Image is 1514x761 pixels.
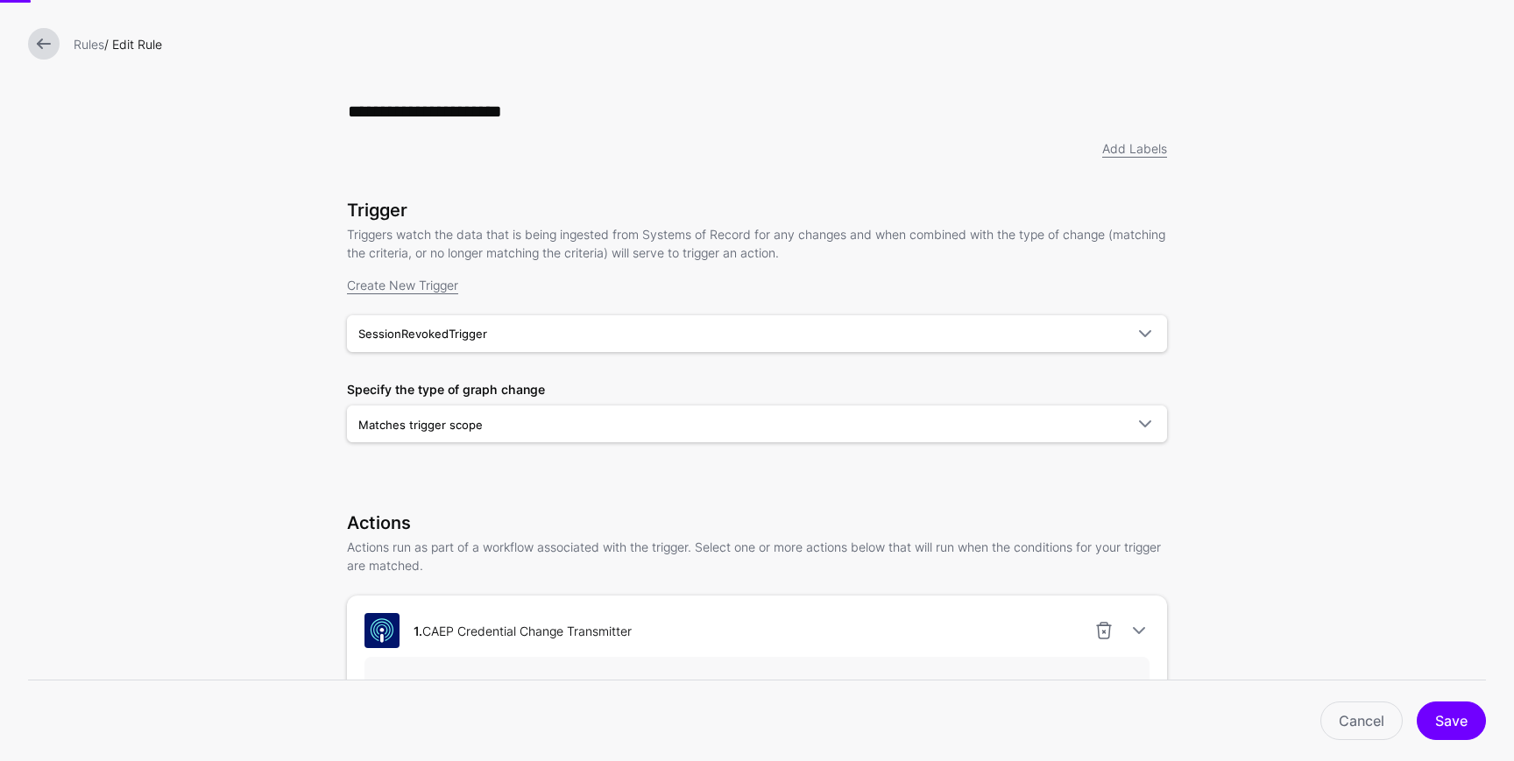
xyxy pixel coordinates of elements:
[358,418,483,432] span: Matches trigger scope
[67,35,1493,53] div: / Edit Rule
[358,327,487,341] span: SessionRevokedTrigger
[1102,141,1167,156] a: Add Labels
[414,624,422,638] strong: 1.
[364,613,400,648] img: svg+xml;base64,PHN2ZyB3aWR0aD0iNjQiIGhlaWdodD0iNjQiIHZpZXdCb3g9IjAgMCA2NCA2NCIgZmlsbD0ibm9uZSIgeG...
[347,278,458,292] a: Create New Trigger
[74,37,104,52] a: Rules
[347,512,1167,533] h3: Actions
[347,380,545,398] label: Specify the type of graph change
[347,225,1167,262] p: Triggers watch the data that is being ingested from Systems of Record for any changes and when co...
[347,538,1167,574] p: Actions run as part of a workflow associated with the trigger. Select one or more actions below t...
[1417,701,1486,740] button: Save
[1320,701,1403,740] a: Cancel
[407,622,639,640] div: CAEP Credential Change Transmitter
[347,200,1167,221] h3: Trigger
